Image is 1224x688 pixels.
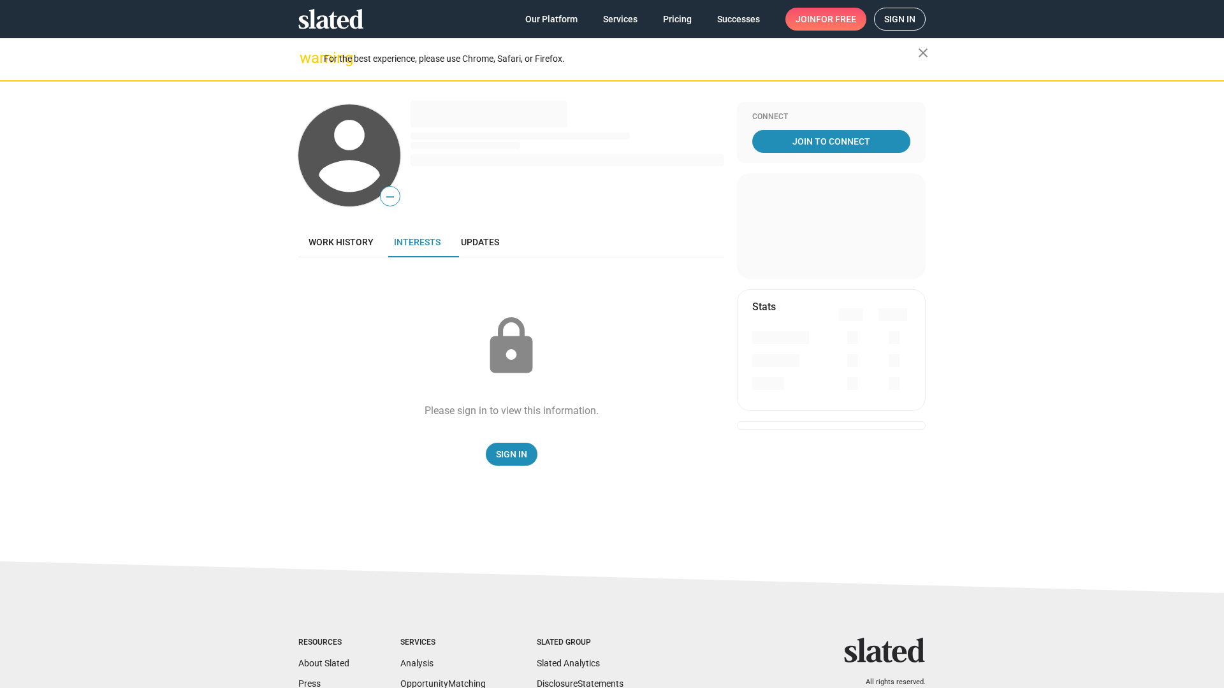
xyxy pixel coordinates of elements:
[537,638,623,648] div: Slated Group
[816,8,856,31] span: for free
[663,8,692,31] span: Pricing
[874,8,926,31] a: Sign in
[298,638,349,648] div: Resources
[752,300,776,313] mat-card-title: Stats
[755,130,908,153] span: Join To Connect
[486,443,537,466] a: Sign In
[496,443,527,466] span: Sign In
[451,227,509,257] a: Updates
[752,112,910,122] div: Connect
[915,45,931,61] mat-icon: close
[525,8,578,31] span: Our Platform
[796,8,856,31] span: Join
[394,237,441,247] span: Interests
[298,658,349,668] a: About Slated
[309,237,374,247] span: Work history
[461,237,499,247] span: Updates
[603,8,637,31] span: Services
[593,8,648,31] a: Services
[479,315,543,378] mat-icon: lock
[785,8,866,31] a: Joinfor free
[707,8,770,31] a: Successes
[381,189,400,205] span: —
[400,638,486,648] div: Services
[515,8,588,31] a: Our Platform
[425,404,599,417] div: Please sign in to view this information.
[653,8,702,31] a: Pricing
[384,227,451,257] a: Interests
[298,227,384,257] a: Work history
[324,50,918,68] div: For the best experience, please use Chrome, Safari, or Firefox.
[752,130,910,153] a: Join To Connect
[400,658,433,668] a: Analysis
[537,658,600,668] a: Slated Analytics
[300,50,315,66] mat-icon: warning
[717,8,760,31] span: Successes
[884,8,915,30] span: Sign in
